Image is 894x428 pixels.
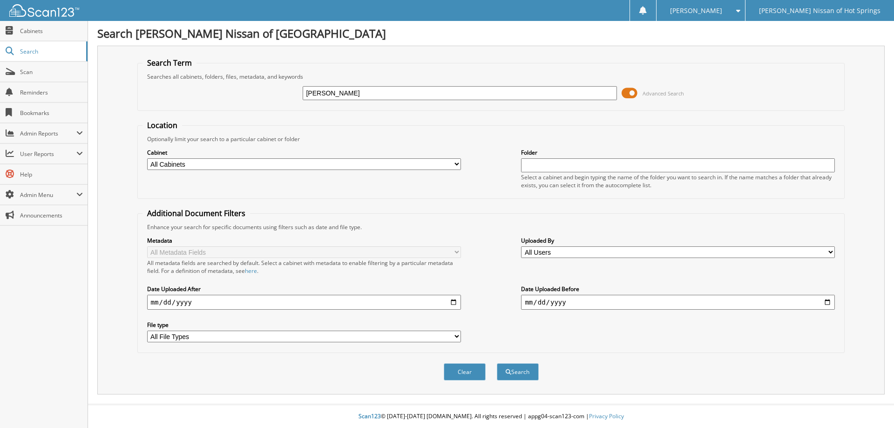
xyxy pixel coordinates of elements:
label: Date Uploaded After [147,285,461,293]
button: Search [497,363,539,380]
span: Help [20,170,83,178]
span: [PERSON_NAME] Nissan of Hot Springs [759,8,880,14]
div: Enhance your search for specific documents using filters such as date and file type. [142,223,840,231]
span: Scan [20,68,83,76]
div: All metadata fields are searched by default. Select a cabinet with metadata to enable filtering b... [147,259,461,275]
span: Admin Reports [20,129,76,137]
div: Searches all cabinets, folders, files, metadata, and keywords [142,73,840,81]
span: Scan123 [359,412,381,420]
label: Metadata [147,237,461,245]
span: Admin Menu [20,191,76,199]
iframe: Chat Widget [847,383,894,428]
span: Reminders [20,88,83,96]
h1: Search [PERSON_NAME] Nissan of [GEOGRAPHIC_DATA] [97,26,885,41]
span: Advanced Search [643,90,684,97]
div: Select a cabinet and begin typing the name of the folder you want to search in. If the name match... [521,173,835,189]
label: File type [147,321,461,329]
span: Cabinets [20,27,83,35]
span: [PERSON_NAME] [670,8,722,14]
div: © [DATE]-[DATE] [DOMAIN_NAME]. All rights reserved | appg04-scan123-com | [88,405,894,428]
label: Date Uploaded Before [521,285,835,293]
input: start [147,295,461,310]
img: scan123-logo-white.svg [9,4,79,17]
input: end [521,295,835,310]
legend: Location [142,120,182,130]
a: Privacy Policy [589,412,624,420]
span: Search [20,48,81,55]
div: Optionally limit your search to a particular cabinet or folder [142,135,840,143]
span: User Reports [20,150,76,158]
span: Bookmarks [20,109,83,117]
label: Folder [521,149,835,156]
button: Clear [444,363,486,380]
span: Announcements [20,211,83,219]
legend: Search Term [142,58,196,68]
label: Cabinet [147,149,461,156]
legend: Additional Document Filters [142,208,250,218]
a: here [245,267,257,275]
label: Uploaded By [521,237,835,245]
